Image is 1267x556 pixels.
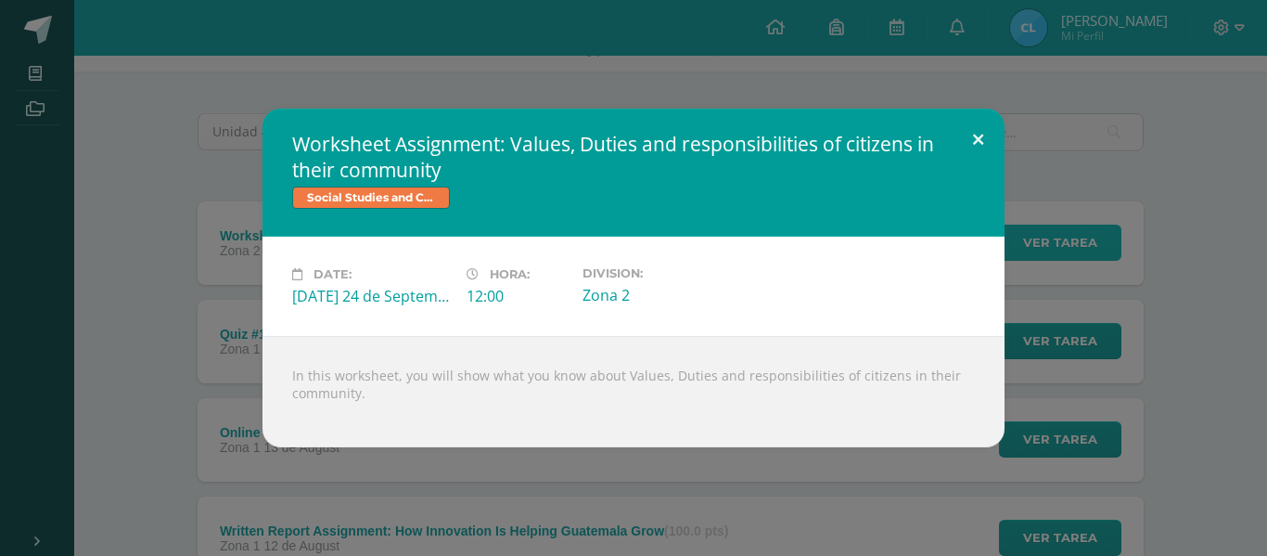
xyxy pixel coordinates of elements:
[262,336,1005,447] div: In this worksheet, you will show what you know about Values, Duties and responsibilities of citiz...
[467,286,568,306] div: 12:00
[582,285,742,305] div: Zona 2
[292,131,975,183] h2: Worksheet Assignment: Values, Duties and responsibilities of citizens in their community
[952,109,1005,172] button: Close (Esc)
[490,267,530,281] span: Hora:
[314,267,352,281] span: Date:
[292,187,450,209] span: Social Studies and Civics II
[582,266,742,280] label: Division:
[292,286,452,306] div: [DATE] 24 de September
